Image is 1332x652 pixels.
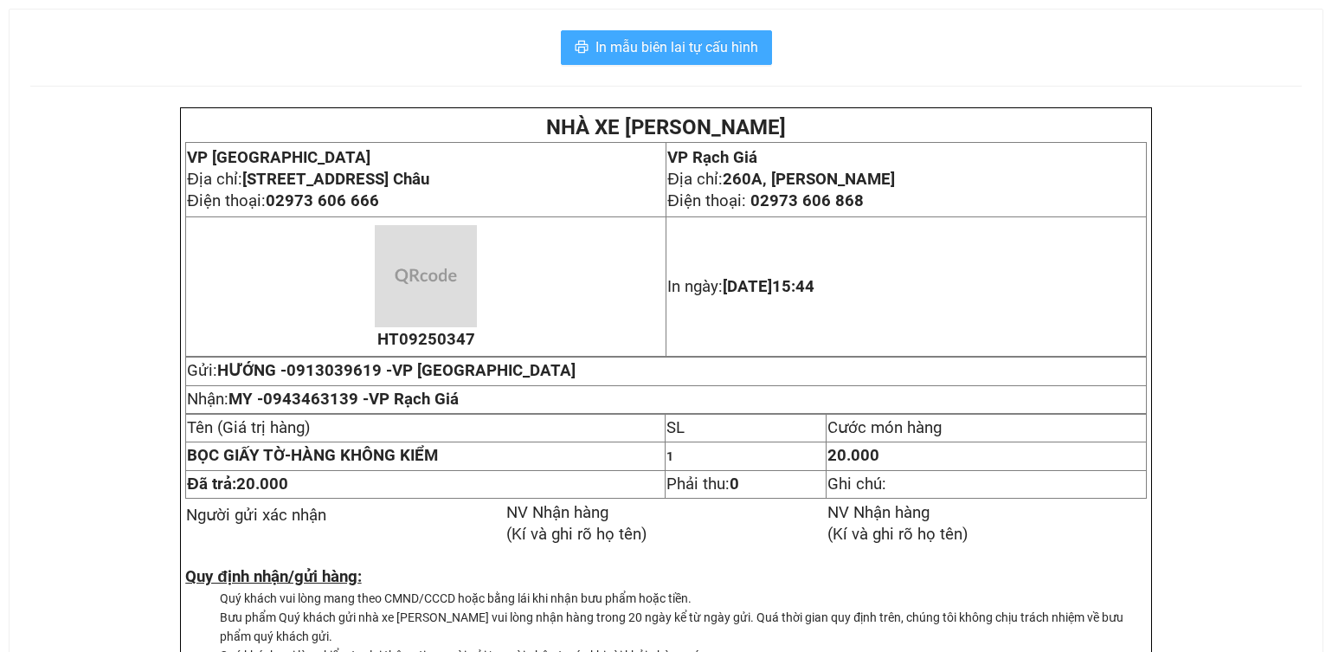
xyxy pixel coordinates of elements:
span: Nhận: [187,390,459,409]
span: (Kí và ghi rõ họ tên) [827,525,968,544]
span: VP Rạch Giá [369,390,459,409]
strong: [STREET_ADDRESS] Châu [242,170,429,189]
strong: 0 [730,474,739,494]
span: VP [GEOGRAPHIC_DATA] [187,148,370,167]
span: Địa chỉ: [667,170,894,189]
span: - [187,446,291,465]
span: printer [575,40,589,56]
span: (Kí và ghi rõ họ tên) [506,525,647,544]
span: NV Nhận hàng [827,503,930,522]
li: Quý khách vui lòng mang theo CMND/CCCD hoặc bằng lái khi nhận bưu phẩm hoặc tiền. [220,589,1147,608]
span: 02973 606 666 [266,191,379,210]
strong: Quy định nhận/gửi hàng: [185,567,361,586]
button: printerIn mẫu biên lai tự cấu hình [561,30,772,65]
span: Địa chỉ: [187,170,428,189]
span: HƯỚNG - [217,361,576,380]
span: Điện thoại: [667,191,863,210]
span: Phải thu: [666,474,739,494]
strong: NHÀ XE [PERSON_NAME] [546,115,786,139]
span: MY - [228,390,459,409]
span: Điện thoại: [187,191,378,210]
span: [DATE] [723,277,814,296]
li: Bưu phẩm Quý khách gửi nhà xe [PERSON_NAME] vui lòng nhận hàng trong 20 ngày kể từ ngày gửi. Quá ... [220,608,1147,646]
span: 1 [666,449,673,463]
span: 0913039619 - [286,361,576,380]
img: qr-code [375,225,477,327]
span: In ngày: [667,277,814,296]
span: Ghi chú: [827,474,886,494]
span: 15:44 [772,277,814,296]
span: 02973 606 868 [750,191,864,210]
span: 0943463139 - [263,390,459,409]
span: Người gửi xác nhận [186,506,326,525]
span: NV Nhận hàng [506,503,608,522]
strong: HÀNG KHÔNG KIỂM [187,446,438,465]
span: Gửi: [187,361,576,380]
span: VP Rạch Giá [667,148,757,167]
span: VP [GEOGRAPHIC_DATA] [392,361,576,380]
span: In mẫu biên lai tự cấu hình [595,36,758,58]
span: Đã trả: [187,474,287,494]
span: Tên (Giá trị hàng) [187,418,310,437]
span: 20.000 [236,474,288,494]
span: Cước món hàng [827,418,942,437]
span: SL [666,418,685,437]
span: HT09250347 [377,330,475,349]
span: 20.000 [827,446,879,465]
strong: 260A, [PERSON_NAME] [723,170,895,189]
span: BỌC GIẤY TỜ [187,446,285,465]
